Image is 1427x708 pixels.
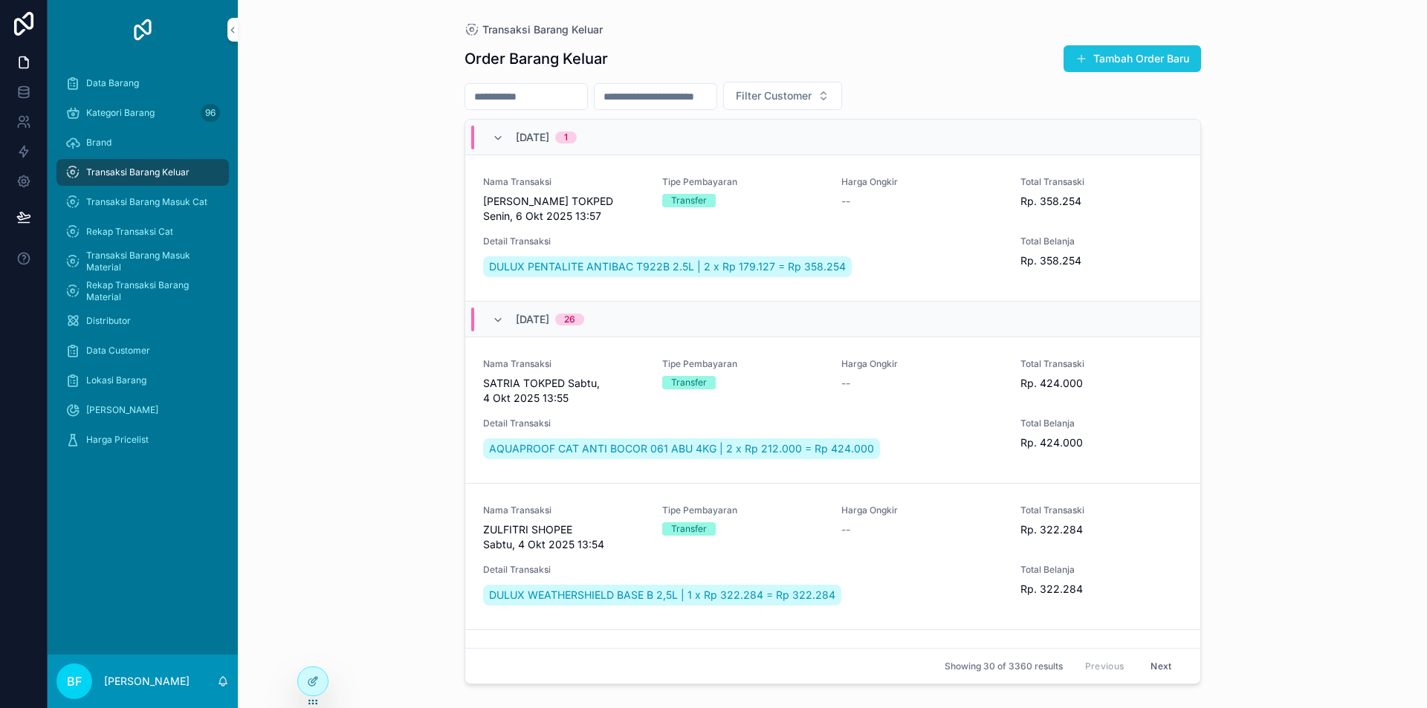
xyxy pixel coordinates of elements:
[671,194,707,207] div: Transfer
[86,404,158,416] span: [PERSON_NAME]
[86,226,173,238] span: Rekap Transaksi Cat
[465,337,1200,484] a: Nama TransaksiSATRIA TOKPED Sabtu, 4 Okt 2025 13:55Tipe PembayaranTransferHarga Ongkir--Total Tra...
[465,484,1200,630] a: Nama TransaksiZULFITRI SHOPEE Sabtu, 4 Okt 2025 13:54Tipe PembayaranTransferHarga Ongkir--Total T...
[671,376,707,389] div: Transfer
[56,70,229,97] a: Data Barang
[483,376,644,406] span: SATRIA TOKPED Sabtu, 4 Okt 2025 13:55
[48,59,238,472] div: scrollable content
[56,218,229,245] a: Rekap Transaksi Cat
[56,100,229,126] a: Kategori Barang96
[1020,504,1182,516] span: Total Transaski
[67,672,82,690] span: BF
[1020,253,1182,268] span: Rp. 358.254
[483,418,1003,429] span: Detail Transaksi
[483,522,644,552] span: ZULFITRI SHOPEE Sabtu, 4 Okt 2025 13:54
[662,176,823,188] span: Tipe Pembayaran
[1020,194,1182,209] span: Rp. 358.254
[841,504,1003,516] span: Harga Ongkir
[945,660,1063,672] span: Showing 30 of 3360 results
[1064,45,1201,72] button: Tambah Order Baru
[723,82,842,110] button: Select Button
[1020,236,1182,247] span: Total Belanja
[841,376,850,391] span: --
[483,438,880,459] a: AQUAPROOF CAT ANTI BOCOR 061 ABU 4KG | 2 x Rp 212.000 = Rp 424.000
[465,48,608,69] h1: Order Barang Keluar
[489,588,835,603] span: DULUX WEATHERSHIELD BASE B 2,5L | 1 x Rp 322.284 = Rp 322.284
[483,256,852,277] a: DULUX PENTALITE ANTIBAC T922B 2.5L | 2 x Rp 179.127 = Rp 358.254
[86,434,149,446] span: Harga Pricelist
[483,358,644,370] span: Nama Transaksi
[56,426,229,453] a: Harga Pricelist
[1020,582,1182,597] span: Rp. 322.284
[86,345,150,357] span: Data Customer
[86,107,155,119] span: Kategori Barang
[483,504,644,516] span: Nama Transaksi
[86,315,131,327] span: Distributor
[1020,522,1182,537] span: Rp. 322.284
[1020,418,1182,429] span: Total Belanja
[56,308,229,334] a: Distributor
[1020,376,1182,391] span: Rp. 424.000
[86,166,190,178] span: Transaksi Barang Keluar
[56,337,229,364] a: Data Customer
[736,88,812,103] span: Filter Customer
[516,312,549,327] span: [DATE]
[671,522,707,536] div: Transfer
[841,194,850,209] span: --
[1020,358,1182,370] span: Total Transaski
[489,441,874,456] span: AQUAPROOF CAT ANTI BOCOR 061 ABU 4KG | 2 x Rp 212.000 = Rp 424.000
[483,176,644,188] span: Nama Transaksi
[86,374,146,386] span: Lokasi Barang
[516,130,549,145] span: [DATE]
[483,194,644,224] span: [PERSON_NAME] TOKPED Senin, 6 Okt 2025 13:57
[1020,435,1182,450] span: Rp. 424.000
[483,585,841,605] a: DULUX WEATHERSHIELD BASE B 2,5L | 1 x Rp 322.284 = Rp 322.284
[483,236,1003,247] span: Detail Transaksi
[86,196,207,208] span: Transaksi Barang Masuk Cat
[56,129,229,156] a: Brand
[56,189,229,215] a: Transaksi Barang Masuk Cat
[201,104,220,122] div: 96
[465,155,1200,302] a: Nama Transaksi[PERSON_NAME] TOKPED Senin, 6 Okt 2025 13:57Tipe PembayaranTransferHarga Ongkir--To...
[1140,655,1182,678] button: Next
[56,367,229,394] a: Lokasi Barang
[564,131,568,143] div: 1
[662,358,823,370] span: Tipe Pembayaran
[1020,176,1182,188] span: Total Transaski
[483,564,1003,576] span: Detail Transaksi
[465,22,603,37] a: Transaksi Barang Keluar
[104,674,190,689] p: [PERSON_NAME]
[86,137,111,149] span: Brand
[1020,564,1182,576] span: Total Belanja
[56,278,229,305] a: Rekap Transaksi Barang Material
[86,279,214,303] span: Rekap Transaksi Barang Material
[56,159,229,186] a: Transaksi Barang Keluar
[56,397,229,423] a: [PERSON_NAME]
[841,522,850,537] span: --
[86,250,214,273] span: Transaksi Barang Masuk Material
[841,176,1003,188] span: Harga Ongkir
[489,259,846,274] span: DULUX PENTALITE ANTIBAC T922B 2.5L | 2 x Rp 179.127 = Rp 358.254
[564,314,575,325] div: 26
[131,18,155,42] img: App logo
[56,248,229,275] a: Transaksi Barang Masuk Material
[841,358,1003,370] span: Harga Ongkir
[482,22,603,37] span: Transaksi Barang Keluar
[86,77,139,89] span: Data Barang
[662,504,823,516] span: Tipe Pembayaran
